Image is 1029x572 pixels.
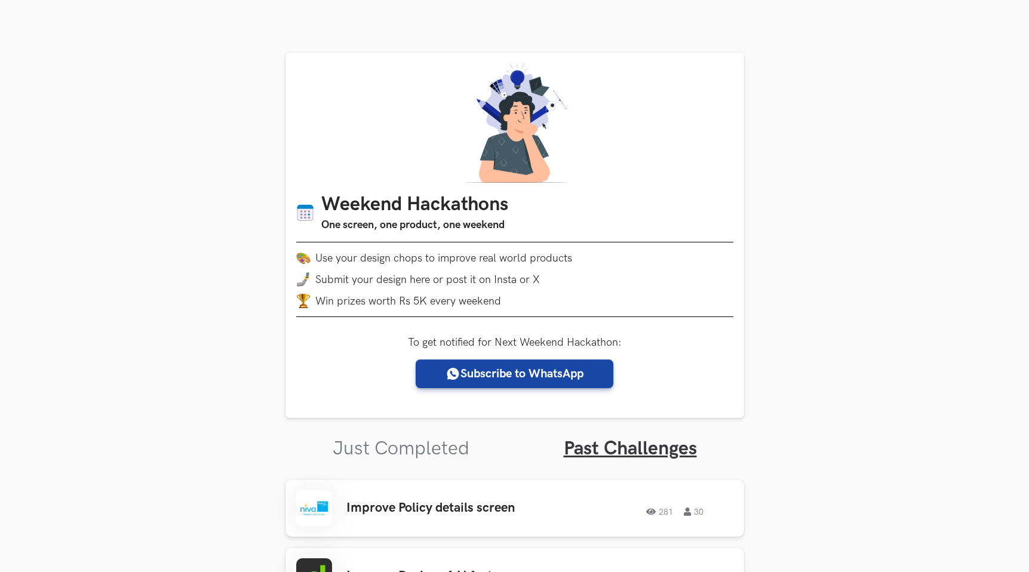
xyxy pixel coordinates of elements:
img: Calendar icon [296,204,314,222]
h1: Weekend Hackathons [321,193,508,217]
img: palette.png [296,251,311,265]
img: trophy.png [296,294,311,308]
h3: One screen, one product, one weekend [321,217,508,233]
span: Submit your design here or post it on Insta or X [315,273,540,286]
img: mobile-in-hand.png [296,272,311,287]
a: Improve Policy details screen28130 [285,479,744,537]
img: A designer thinking [457,63,572,183]
li: Win prizes worth Rs 5K every weekend [296,294,733,308]
ul: Tabs Interface [285,418,744,460]
a: Subscribe to WhatsApp [416,359,613,388]
span: 30 [684,508,704,516]
span: 281 [646,508,673,516]
a: Just Completed [333,437,469,460]
label: To get notified for Next Weekend Hackathon: [408,336,622,349]
li: Use your design chops to improve real world products [296,251,733,265]
h3: Improve Policy details screen [346,500,533,516]
a: Past Challenges [564,437,697,460]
